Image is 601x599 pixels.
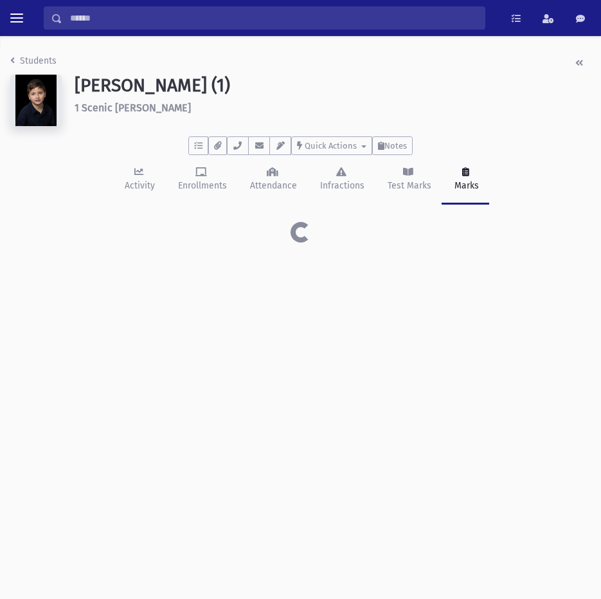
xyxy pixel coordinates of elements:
a: Marks [442,155,489,205]
div: Infractions [318,179,364,192]
span: Quick Actions [305,141,357,151]
a: Enrollments [165,155,237,205]
button: Notes [372,136,413,155]
nav: breadcrumb [10,54,57,73]
div: Marks [452,179,479,192]
button: toggle menu [5,6,28,30]
div: Attendance [247,179,297,192]
div: Enrollments [175,179,227,192]
span: Notes [384,141,407,151]
a: Attendance [237,155,307,205]
input: Search [62,6,485,30]
h6: 1 Scenic [PERSON_NAME] [75,102,591,114]
h1: [PERSON_NAME] (1) [75,75,591,97]
div: Activity [122,179,155,192]
a: Activity [112,155,165,205]
a: Students [10,55,57,66]
img: Z [10,75,62,126]
a: Test Marks [375,155,442,205]
div: Test Marks [385,179,431,192]
a: Infractions [307,155,375,205]
button: Quick Actions [291,136,372,155]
